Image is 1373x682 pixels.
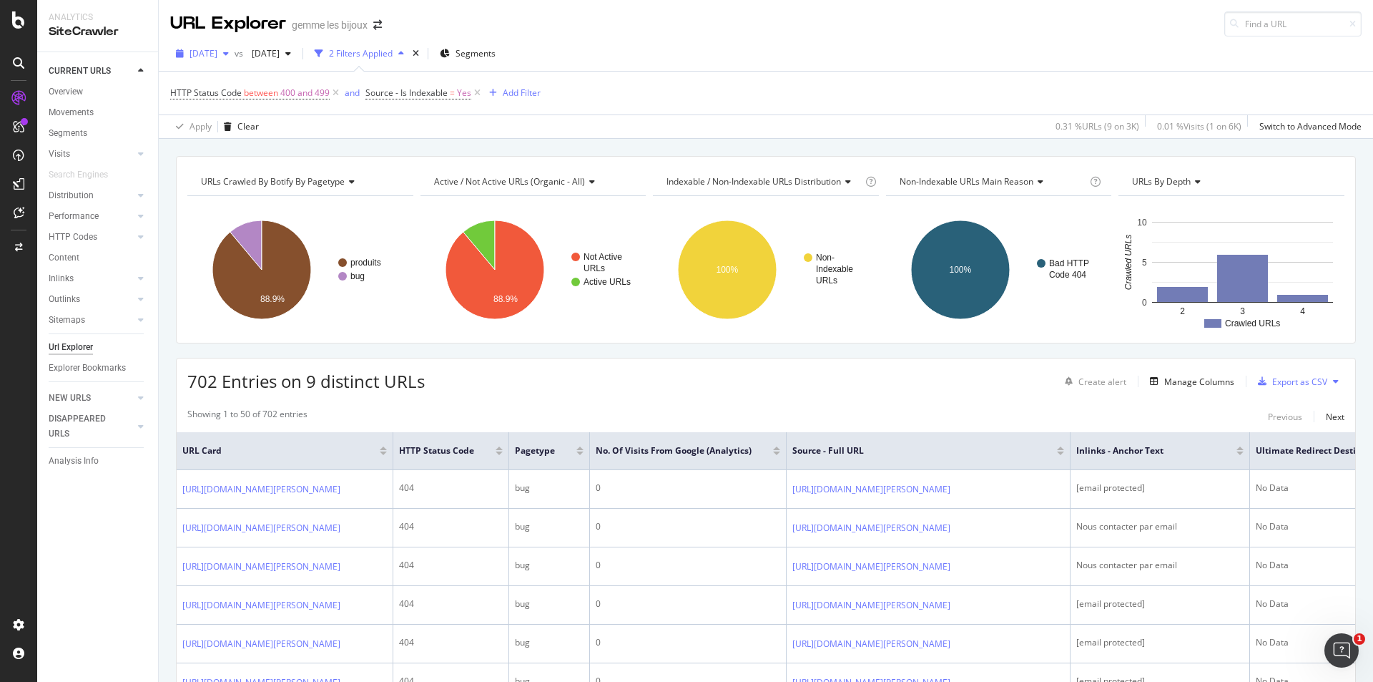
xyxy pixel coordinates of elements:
[49,271,134,286] a: Inlinks
[49,105,148,120] a: Movements
[49,454,99,469] div: Analysis Info
[1225,318,1280,328] text: Crawled URLs
[246,47,280,59] span: 2025 Jan. 15th
[49,411,134,442] a: DISAPPEARED URLS
[434,175,585,187] span: Active / Not Active URLs (organic - all)
[596,598,780,610] div: 0
[49,250,148,266] a: Content
[49,209,99,224] div: Performance
[49,126,148,141] a: Segments
[792,560,950,574] a: [URL][DOMAIN_NAME][PERSON_NAME]
[792,444,1035,457] span: Source - Full URL
[584,263,605,273] text: URLs
[187,369,425,393] span: 702 Entries on 9 distinct URLs
[1326,411,1344,423] div: Next
[1132,175,1191,187] span: URLs by Depth
[170,42,235,65] button: [DATE]
[49,84,148,99] a: Overview
[653,208,879,332] div: A chart.
[190,120,212,132] div: Apply
[596,482,780,495] div: 0
[515,482,584,495] div: bug
[350,258,381,268] text: produits
[280,83,330,103] span: 400 and 499
[350,271,365,281] text: bug
[515,520,584,533] div: bug
[399,482,503,495] div: 404
[1076,636,1244,649] div: [email protected]
[1076,520,1244,533] div: Nous contacter par email
[1224,11,1362,36] input: Find a URL
[1055,120,1139,132] div: 0.31 % URLs ( 9 on 3K )
[201,175,345,187] span: URLs Crawled By Botify By pagetype
[49,313,134,328] a: Sitemaps
[666,175,841,187] span: Indexable / Non-Indexable URLs distribution
[49,64,111,79] div: CURRENT URLS
[456,47,496,59] span: Segments
[49,147,134,162] a: Visits
[1142,258,1147,268] text: 5
[198,170,400,193] h4: URLs Crawled By Botify By pagetype
[886,208,1112,332] svg: A chart.
[1259,120,1362,132] div: Switch to Advanced Mode
[237,120,259,132] div: Clear
[170,11,286,36] div: URL Explorer
[309,42,410,65] button: 2 Filters Applied
[1076,444,1215,457] span: Inlinks - Anchor Text
[1059,370,1126,393] button: Create alert
[584,252,622,262] text: Not Active
[49,411,121,442] div: DISAPPEARED URLS
[1326,408,1344,425] button: Next
[49,391,134,406] a: NEW URLS
[483,84,541,102] button: Add Filter
[182,444,376,457] span: URL Card
[49,313,85,328] div: Sitemaps
[49,292,134,307] a: Outlinks
[1157,120,1241,132] div: 0.01 % Visits ( 1 on 6K )
[503,87,541,99] div: Add Filter
[596,520,780,533] div: 0
[1164,376,1234,388] div: Manage Columns
[1254,115,1362,138] button: Switch to Advanced Mode
[1142,298,1147,308] text: 0
[596,559,780,572] div: 0
[1118,208,1344,332] svg: A chart.
[1354,633,1365,645] span: 1
[190,47,217,59] span: 2025 Aug. 27th
[49,126,87,141] div: Segments
[1049,270,1086,280] text: Code 404
[1078,376,1126,388] div: Create alert
[49,64,134,79] a: CURRENT URLS
[49,250,79,266] div: Content
[49,230,97,245] div: HTTP Codes
[450,87,455,99] span: =
[399,444,474,457] span: HTTP Status Code
[515,559,584,572] div: bug
[431,170,634,193] h4: Active / Not Active URLs
[816,276,837,286] text: URLs
[170,87,242,99] span: HTTP Status Code
[1241,306,1246,316] text: 3
[49,340,93,355] div: Url Explorer
[49,147,70,162] div: Visits
[49,454,148,469] a: Analysis Info
[515,598,584,610] div: bug
[49,361,148,376] a: Explorer Bookmarks
[49,230,134,245] a: HTTP Codes
[1144,373,1234,390] button: Manage Columns
[365,87,448,99] span: Source - Is Indexable
[664,170,862,193] h4: Indexable / Non-Indexable URLs Distribution
[792,637,950,651] a: [URL][DOMAIN_NAME][PERSON_NAME]
[235,47,246,59] span: vs
[399,559,503,572] div: 404
[399,598,503,610] div: 404
[420,208,646,332] svg: A chart.
[1049,258,1089,268] text: Bad HTTP
[49,167,122,182] a: Search Engines
[792,482,950,497] a: [URL][DOMAIN_NAME][PERSON_NAME]
[717,265,739,275] text: 100%
[49,167,108,182] div: Search Engines
[410,47,422,61] div: times
[187,408,307,425] div: Showing 1 to 50 of 702 entries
